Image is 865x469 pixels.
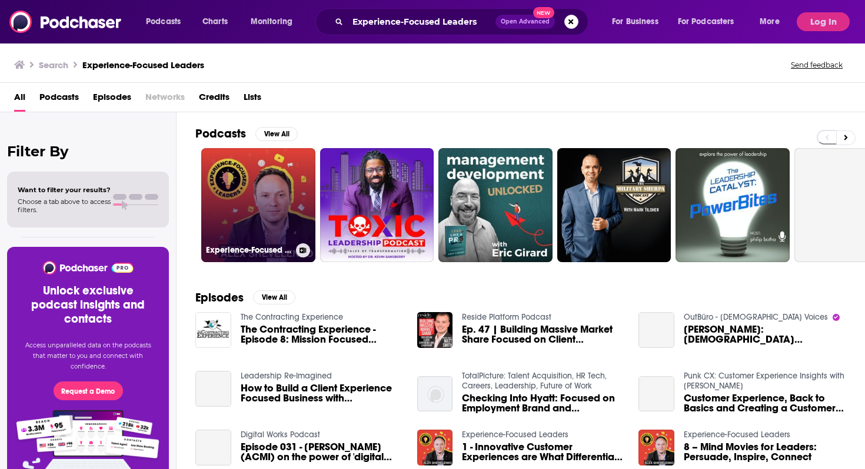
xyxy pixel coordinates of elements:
[462,371,607,391] a: TotalPicture: Talent Acquisition, HR Tech, Careers, Leadership, Future of Work
[501,19,550,25] span: Open Advanced
[327,8,600,35] div: Search podcasts, credits, & more...
[684,393,846,413] span: Customer Experience, Back to Basics and Creating a Customer Focused Business - Interview with [PE...
[241,442,403,462] a: Episode 031 - Seb Chan (ACMI) on the power of 'digital imagination', the importance of experience...
[242,12,308,31] button: open menu
[638,430,674,465] img: 8 – Mind Movies for Leaders: Persuade, Inspire, Connect
[146,14,181,30] span: Podcasts
[42,261,134,274] img: Podchaser - Follow, Share and Rate Podcasts
[195,126,298,141] a: PodcastsView All
[638,312,674,348] a: Max Appenroth: Transgender Experience Focused Healthcare Consultant
[195,290,244,305] h2: Episodes
[82,59,204,71] h3: Experience-Focused Leaders
[39,88,79,112] a: Podcasts
[206,245,291,255] h3: Experience-Focused Leaders
[417,376,453,412] img: Checking Into Hyatt: Focused on Employment Brand and Candidate Experience
[495,15,555,29] button: Open AdvancedNew
[199,88,229,112] a: Credits
[533,7,554,18] span: New
[751,12,794,31] button: open menu
[684,430,790,440] a: Experience-Focused Leaders
[760,14,780,30] span: More
[684,371,844,391] a: Punk CX: Customer Experience Insights with Adrian Swinscoe
[684,393,846,413] a: Customer Experience, Back to Basics and Creating a Customer Focused Business - Interview with Sye...
[612,14,658,30] span: For Business
[9,11,122,33] img: Podchaser - Follow, Share and Rate Podcasts
[241,383,403,403] span: How to Build a Client Experience Focused Business with [PERSON_NAME]
[195,430,231,465] a: Episode 031 - Seb Chan (ACMI) on the power of 'digital imagination', the importance of experience...
[797,12,850,31] button: Log In
[241,430,320,440] a: Digital Works Podcast
[21,340,155,372] p: Access unparalleled data on the podcasts that matter to you and connect with confidence.
[462,312,551,322] a: Reside Platform Podcast
[241,324,403,344] span: The Contracting Experience - Episode 8: Mission Focused Business Leaders - Maj. Gen. [PERSON_NAME...
[670,12,751,31] button: open menu
[138,12,196,31] button: open menu
[241,383,403,403] a: How to Build a Client Experience Focused Business with Keith Murley
[241,371,332,381] a: Leadership Re-Imagined
[684,442,846,462] a: 8 – Mind Movies for Leaders: Persuade, Inspire, Connect
[348,12,495,31] input: Search podcasts, credits, & more...
[145,88,185,112] span: Networks
[195,290,295,305] a: EpisodesView All
[7,143,169,160] h2: Filter By
[604,12,673,31] button: open menu
[462,393,624,413] a: Checking Into Hyatt: Focused on Employment Brand and Candidate Experience
[253,290,295,304] button: View All
[18,197,111,214] span: Choose a tab above to access filters.
[462,430,568,440] a: Experience-Focused Leaders
[93,88,131,112] a: Episodes
[14,88,25,112] a: All
[39,59,68,71] h3: Search
[678,14,734,30] span: For Podcasters
[462,324,624,344] a: Ep. 47 | Building Massive Market Share Focused on Client Experience & Leadership | Matt Smith
[241,312,343,322] a: The Contracting Experience
[684,312,828,322] a: OutBüro - LGBTQ Voices
[21,284,155,326] h3: Unlock exclusive podcast insights and contacts
[195,12,235,31] a: Charts
[684,324,846,344] span: [PERSON_NAME]: [DEMOGRAPHIC_DATA] Experience Focused Healthcare Consultant
[18,186,111,194] span: Want to filter your results?
[201,148,315,262] a: Experience-Focused Leaders
[241,324,403,344] a: The Contracting Experience - Episode 8: Mission Focused Business Leaders - Maj. Gen. Cameron Holt...
[54,381,123,400] button: Request a Demo
[195,126,246,141] h2: Podcasts
[251,14,292,30] span: Monitoring
[417,430,453,465] img: 1 - Innovative Customer Experiences are What Differentiate Business Leaders with RELAYTO's Alex S...
[202,14,228,30] span: Charts
[255,127,298,141] button: View All
[195,312,231,348] img: The Contracting Experience - Episode 8: Mission Focused Business Leaders - Maj. Gen. Cameron Holt...
[684,324,846,344] a: Max Appenroth: Transgender Experience Focused Healthcare Consultant
[462,442,624,462] a: 1 - Innovative Customer Experiences are What Differentiate Business Leaders with RELAYTO's Alex S...
[787,60,846,70] button: Send feedback
[195,371,231,407] a: How to Build a Client Experience Focused Business with Keith Murley
[241,442,403,462] span: Episode 031 - [PERSON_NAME] (ACMI) on the power of 'digital imagination', the importance of exper...
[462,324,624,344] span: Ep. 47 | Building Massive Market Share Focused on Client Experience & Leadership | [PERSON_NAME]
[462,442,624,462] span: 1 - Innovative Customer Experiences are What Differentiate Business Leaders with RELAYTO's [PERSO...
[417,312,453,348] img: Ep. 47 | Building Massive Market Share Focused on Client Experience & Leadership | Matt Smith
[638,376,674,412] a: Customer Experience, Back to Basics and Creating a Customer Focused Business - Interview with Sye...
[244,88,261,112] a: Lists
